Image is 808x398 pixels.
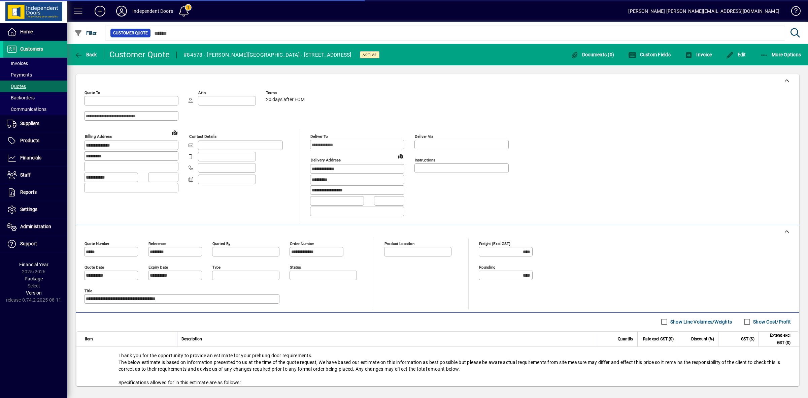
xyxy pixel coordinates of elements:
a: Settings [3,201,67,218]
mat-label: Quoted by [212,241,230,246]
button: Filter [73,27,99,39]
mat-label: Order number [290,241,314,246]
span: Quantity [618,335,633,343]
span: Products [20,138,39,143]
a: Backorders [3,92,67,103]
mat-label: Deliver via [415,134,433,139]
a: Financials [3,150,67,166]
span: Invoice [685,52,712,57]
span: Back [74,52,97,57]
span: Invoices [7,61,28,66]
button: Edit [724,49,748,61]
span: Home [20,29,33,34]
button: Add [89,5,111,17]
span: Financial Year [19,262,48,267]
a: Invoices [3,58,67,69]
span: Package [25,276,43,281]
span: More Options [760,52,801,57]
mat-label: Title [85,288,92,293]
div: #84578 - [PERSON_NAME][GEOGRAPHIC_DATA] - [STREET_ADDRESS] [183,50,351,60]
span: Quotes [7,84,26,89]
span: Item [85,335,93,343]
a: Products [3,132,67,149]
mat-label: Reference [148,241,166,246]
mat-label: Deliver To [310,134,328,139]
mat-label: Attn [198,90,206,95]
span: Settings [20,207,37,212]
label: Show Line Volumes/Weights [669,318,732,325]
span: Administration [20,224,51,229]
mat-label: Quote date [85,265,104,269]
div: Independent Doors [132,6,173,17]
button: Documents (0) [569,49,616,61]
mat-label: Expiry date [148,265,168,269]
span: Support [20,241,37,246]
a: View on map [169,127,180,138]
span: Documents (0) [570,52,614,57]
mat-label: Rounding [479,265,495,269]
mat-label: Freight (excl GST) [479,241,510,246]
span: Active [363,53,377,57]
mat-label: Instructions [415,158,435,162]
a: Home [3,24,67,40]
span: Staff [20,172,31,178]
label: Show Cost/Profit [752,318,791,325]
span: Customers [20,46,43,52]
mat-label: Status [290,265,301,269]
span: Customer Quote [113,30,148,36]
a: Payments [3,69,67,81]
mat-label: Type [212,265,221,269]
button: Back [73,49,99,61]
span: Financials [20,155,41,160]
a: Quotes [3,81,67,92]
mat-label: Quote To [85,90,100,95]
button: Invoice [683,49,713,61]
app-page-header-button: Back [67,49,104,61]
span: Edit [726,52,746,57]
span: Communications [7,106,46,112]
span: GST ($) [741,335,754,343]
span: Filter [74,30,97,36]
span: Terms [266,91,306,95]
a: Administration [3,218,67,235]
span: Suppliers [20,121,39,126]
button: More Options [759,49,803,61]
a: Staff [3,167,67,184]
span: Custom Fields [628,52,671,57]
span: Version [26,290,42,296]
div: [PERSON_NAME] [PERSON_NAME][EMAIL_ADDRESS][DOMAIN_NAME] [628,6,779,17]
span: Rate excl GST ($) [643,335,674,343]
mat-label: Product location [384,241,414,246]
button: Custom Fields [627,49,672,61]
button: Profile [111,5,132,17]
mat-label: Quote number [85,241,109,246]
a: Suppliers [3,115,67,132]
span: Description [181,335,202,343]
a: Knowledge Base [786,1,800,23]
span: Extend excl GST ($) [763,332,790,346]
span: Payments [7,72,32,78]
span: Discount (%) [691,335,714,343]
a: Reports [3,184,67,201]
a: Communications [3,103,67,115]
span: Backorders [7,95,35,100]
span: Reports [20,189,37,195]
a: Support [3,236,67,252]
a: View on map [395,151,406,161]
span: 20 days after EOM [266,97,305,102]
div: Customer Quote [109,49,170,60]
